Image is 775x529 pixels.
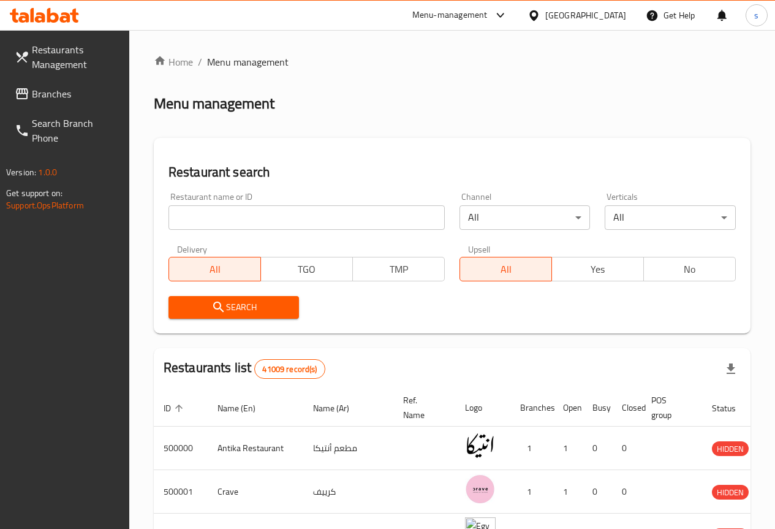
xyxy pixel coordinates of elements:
th: Logo [455,389,510,427]
a: Search Branch Phone [5,108,129,153]
span: Version: [6,164,36,180]
a: Support.OpsPlatform [6,197,84,213]
span: Search Branch Phone [32,116,119,145]
span: POS group [651,393,687,422]
div: [GEOGRAPHIC_DATA] [545,9,626,22]
h2: Restaurant search [168,163,736,181]
th: Closed [612,389,641,427]
input: Search for restaurant name or ID.. [168,205,445,230]
div: Menu-management [412,8,488,23]
span: s [754,9,758,22]
span: Branches [32,86,119,101]
td: 500001 [154,470,208,514]
td: 1 [510,470,553,514]
td: Antika Restaurant [208,427,303,470]
button: TGO [260,257,353,281]
button: All [168,257,261,281]
img: Antika Restaurant [465,430,496,461]
td: 1 [553,470,583,514]
button: TMP [352,257,445,281]
button: Search [168,296,300,319]
span: Get support on: [6,185,62,201]
span: All [174,261,256,278]
img: Crave [465,474,496,504]
li: / [198,55,202,69]
a: Branches [5,79,129,108]
span: Ref. Name [403,393,440,422]
span: Name (En) [217,401,271,416]
h2: Menu management [154,94,274,113]
span: Status [712,401,752,416]
td: 1 [510,427,553,470]
a: Restaurants Management [5,35,129,79]
div: Total records count [254,359,325,379]
nav: breadcrumb [154,55,750,69]
div: All [459,205,591,230]
td: Crave [208,470,303,514]
label: Upsell [468,245,491,253]
a: Home [154,55,193,69]
td: 0 [612,427,641,470]
td: 0 [583,427,612,470]
span: Restaurants Management [32,42,119,72]
span: 1.0.0 [38,164,57,180]
td: 500000 [154,427,208,470]
th: Branches [510,389,553,427]
button: Yes [551,257,644,281]
span: HIDDEN [712,485,749,500]
span: TMP [358,261,440,278]
span: TGO [266,261,348,278]
span: Menu management [207,55,289,69]
th: Open [553,389,583,427]
td: 1 [553,427,583,470]
div: HIDDEN [712,441,749,456]
th: Busy [583,389,612,427]
span: No [649,261,731,278]
span: Search [178,300,290,315]
div: Export file [716,354,746,384]
span: 41009 record(s) [255,363,324,375]
span: HIDDEN [712,442,749,456]
td: مطعم أنتيكا [303,427,393,470]
td: 0 [583,470,612,514]
label: Delivery [177,245,208,253]
span: All [465,261,547,278]
div: All [605,205,736,230]
td: 0 [612,470,641,514]
h2: Restaurants list [164,359,325,379]
span: Name (Ar) [313,401,365,416]
span: ID [164,401,187,416]
button: All [459,257,552,281]
button: No [643,257,736,281]
td: كرييف [303,470,393,514]
span: Yes [557,261,639,278]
